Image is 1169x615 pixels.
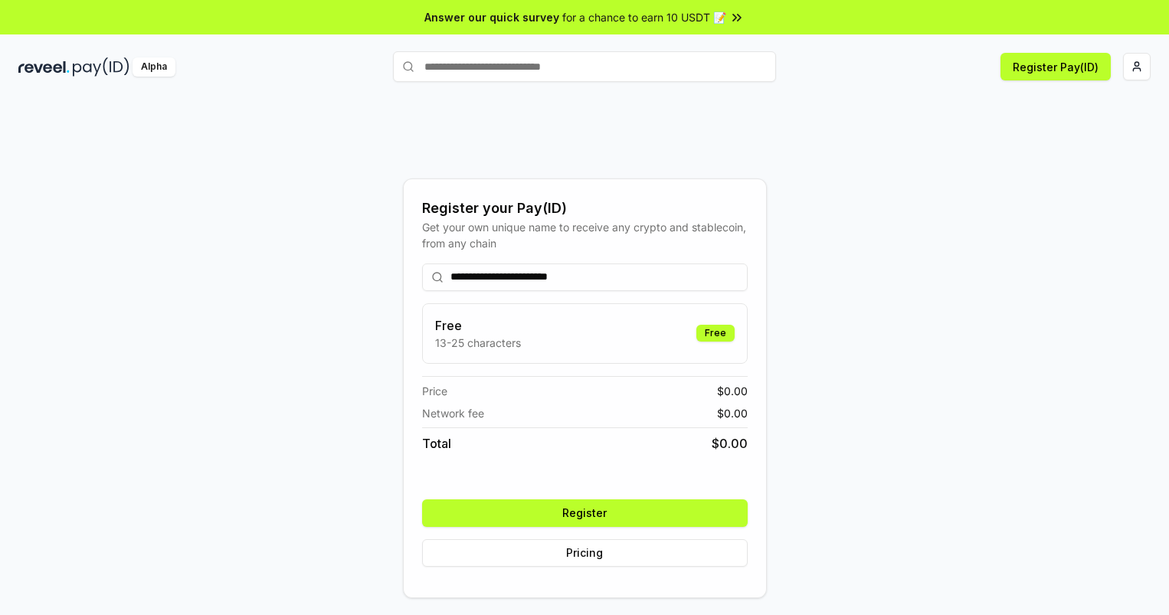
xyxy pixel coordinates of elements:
[422,499,748,527] button: Register
[422,539,748,567] button: Pricing
[696,325,735,342] div: Free
[562,9,726,25] span: for a chance to earn 10 USDT 📝
[73,57,129,77] img: pay_id
[424,9,559,25] span: Answer our quick survey
[422,434,451,453] span: Total
[717,405,748,421] span: $ 0.00
[422,405,484,421] span: Network fee
[18,57,70,77] img: reveel_dark
[133,57,175,77] div: Alpha
[422,383,447,399] span: Price
[717,383,748,399] span: $ 0.00
[1000,53,1111,80] button: Register Pay(ID)
[422,198,748,219] div: Register your Pay(ID)
[435,316,521,335] h3: Free
[422,219,748,251] div: Get your own unique name to receive any crypto and stablecoin, from any chain
[435,335,521,351] p: 13-25 characters
[712,434,748,453] span: $ 0.00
